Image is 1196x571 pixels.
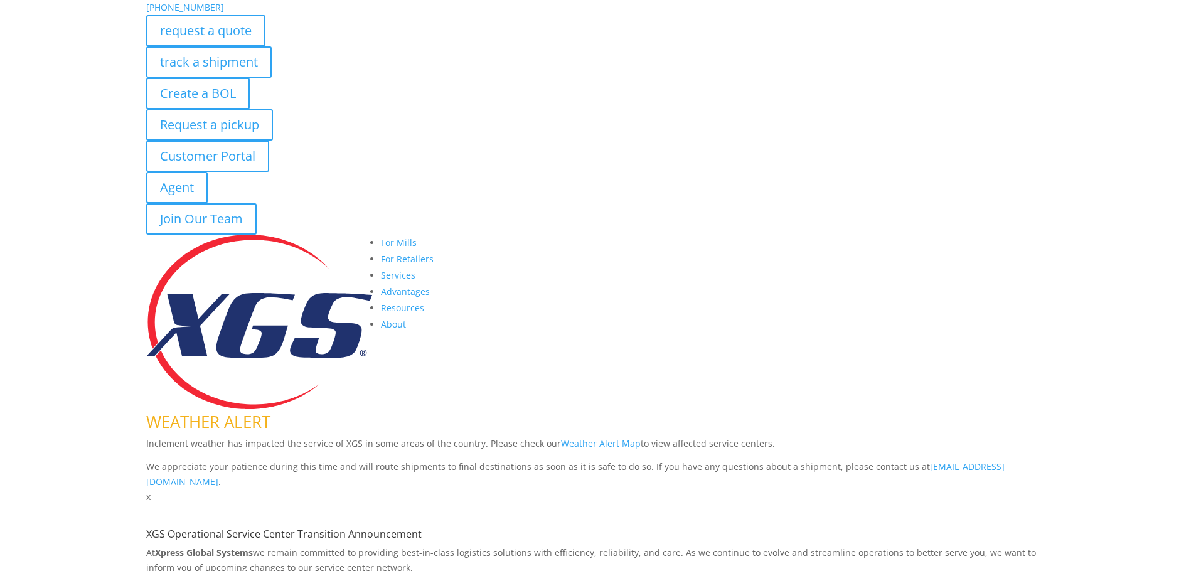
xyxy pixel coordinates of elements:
strong: Xpress Global Systems [155,547,253,558]
a: About [381,318,406,330]
a: track a shipment [146,46,272,78]
p: Inclement weather has impacted the service of XGS in some areas of the country. Please check our ... [146,436,1050,460]
a: Weather Alert Map [561,437,641,449]
a: Create a BOL [146,78,250,109]
a: Resources [381,302,424,314]
p: x [146,489,1050,504]
h5: XGS Operational Service Center Transition Announcement [146,529,1050,545]
a: Customer Portal [146,141,269,172]
a: For Mills [381,237,417,248]
a: Services [381,269,415,281]
a: [PHONE_NUMBER] [146,1,224,13]
a: For Retailers [381,253,434,265]
a: request a quote [146,15,265,46]
span: WEATHER ALERT [146,410,270,433]
a: Join Our Team [146,203,257,235]
a: Advantages [381,285,430,297]
a: Agent [146,172,208,203]
a: Request a pickup [146,109,273,141]
p: We appreciate your patience during this time and will route shipments to final destinations as so... [146,459,1050,489]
